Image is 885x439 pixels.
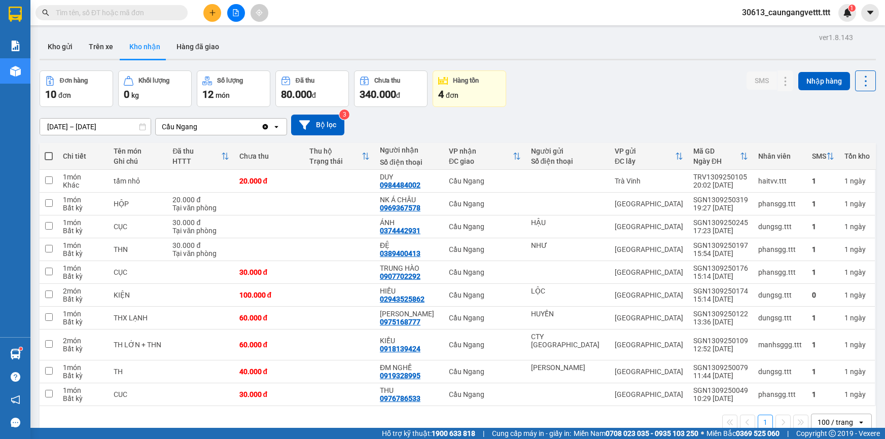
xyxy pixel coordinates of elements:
[172,157,221,165] div: HTTT
[615,200,683,208] div: [GEOGRAPHIC_DATA]
[380,310,439,318] div: LÊ LỮ
[449,157,513,165] div: ĐC giao
[162,122,197,132] div: Cầu Ngang
[850,245,866,253] span: ngày
[693,196,748,204] div: SGN1309250319
[114,245,162,253] div: THN
[63,218,103,227] div: 1 món
[531,157,605,165] div: Số điện thoại
[60,77,88,84] div: Đơn hàng
[172,204,229,212] div: Tại văn phòng
[693,363,748,372] div: SGN1309250079
[63,337,103,345] div: 2 món
[291,115,344,135] button: Bộ lọc
[531,333,605,349] div: CTY MILANO
[758,223,802,231] div: dungsg.ttt
[63,241,103,249] div: 1 món
[45,88,56,100] span: 10
[844,268,870,276] div: 1
[63,287,103,295] div: 2 món
[114,147,162,155] div: Tên món
[812,152,826,160] div: SMS
[40,119,151,135] input: Select a date range.
[216,91,230,99] span: món
[63,152,103,160] div: Chi tiết
[380,146,439,154] div: Người nhận
[615,245,683,253] div: [GEOGRAPHIC_DATA]
[114,291,162,299] div: KIỆN
[610,143,688,170] th: Toggle SortBy
[812,268,834,276] div: 1
[209,9,216,16] span: plus
[615,157,675,165] div: ĐC lấy
[296,77,314,84] div: Đã thu
[758,200,802,208] div: phansgg.ttt
[843,8,852,17] img: icon-new-feature
[531,287,605,295] div: LỘC
[63,310,103,318] div: 1 món
[63,204,103,212] div: Bất kỳ
[693,147,740,155] div: Mã GD
[693,218,748,227] div: SGN1309250245
[453,77,479,84] div: Hàng tồn
[693,394,748,403] div: 10:29 [DATE]
[848,5,856,12] sup: 1
[812,341,834,349] div: 1
[693,372,748,380] div: 11:44 [DATE]
[438,88,444,100] span: 4
[275,70,349,107] button: Đã thu80.000đ
[444,143,526,170] th: Toggle SortBy
[693,318,748,326] div: 13:36 [DATE]
[114,314,162,322] div: THX LẠNH
[380,345,420,353] div: 0918139424
[531,147,605,155] div: Người gửi
[114,200,162,208] div: HỘP
[63,227,103,235] div: Bất kỳ
[380,218,439,227] div: ÁNH
[787,428,789,439] span: |
[693,241,748,249] div: SGN1309250197
[380,386,439,394] div: THU
[63,181,103,189] div: Khác
[844,314,870,322] div: 1
[239,291,300,299] div: 100.000 đ
[63,173,103,181] div: 1 món
[693,337,748,345] div: SGN1309250109
[63,363,103,372] div: 1 món
[114,157,162,165] div: Ghi chú
[449,268,521,276] div: Cầu Ngang
[693,249,748,258] div: 15:54 [DATE]
[239,152,300,160] div: Chưa thu
[531,363,605,372] div: KIM HƯNG
[850,223,866,231] span: ngày
[861,4,879,22] button: caret-down
[380,249,420,258] div: 0389400413
[758,152,802,160] div: Nhân viên
[309,157,362,165] div: Trạng thái
[449,223,521,231] div: Cầu Ngang
[251,4,268,22] button: aim
[615,268,683,276] div: [GEOGRAPHIC_DATA]
[449,147,513,155] div: VP nhận
[812,314,834,322] div: 1
[227,4,245,22] button: file-add
[844,223,870,231] div: 1
[42,9,49,16] span: search
[850,390,866,398] span: ngày
[10,66,21,77] img: warehouse-icon
[449,245,521,253] div: Cầu Ngang
[197,70,270,107] button: Số lượng12món
[114,268,162,276] div: CỤC
[63,345,103,353] div: Bất kỳ
[124,88,129,100] span: 0
[360,88,396,100] span: 340.000
[693,157,740,165] div: Ngày ĐH
[807,143,839,170] th: Toggle SortBy
[114,341,162,349] div: TH LỚN + THN
[492,428,571,439] span: Cung cấp máy in - giấy in:
[693,295,748,303] div: 15:14 [DATE]
[40,34,81,59] button: Kho gửi
[758,341,802,349] div: manhsggg.ttt
[693,227,748,235] div: 17:23 [DATE]
[114,390,162,398] div: CUC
